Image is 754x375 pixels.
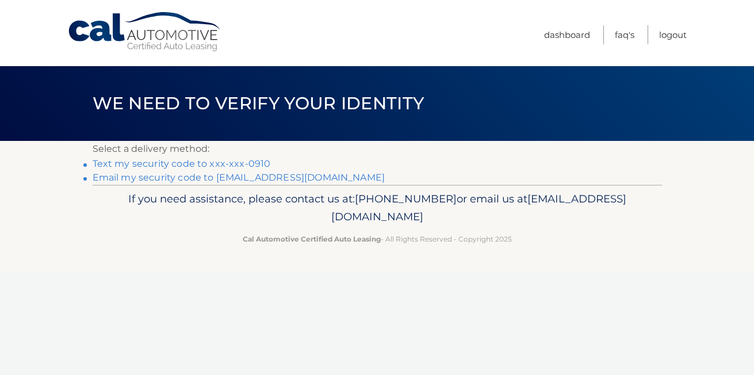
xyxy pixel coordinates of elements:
a: Logout [659,25,687,44]
a: Email my security code to [EMAIL_ADDRESS][DOMAIN_NAME] [93,172,385,183]
span: [PHONE_NUMBER] [355,192,457,205]
p: - All Rights Reserved - Copyright 2025 [100,233,655,245]
a: Cal Automotive [67,12,223,52]
strong: Cal Automotive Certified Auto Leasing [243,235,381,243]
p: If you need assistance, please contact us at: or email us at [100,190,655,227]
a: Text my security code to xxx-xxx-0910 [93,158,271,169]
a: Dashboard [544,25,590,44]
p: Select a delivery method: [93,141,662,157]
span: We need to verify your identity [93,93,424,114]
a: FAQ's [615,25,634,44]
